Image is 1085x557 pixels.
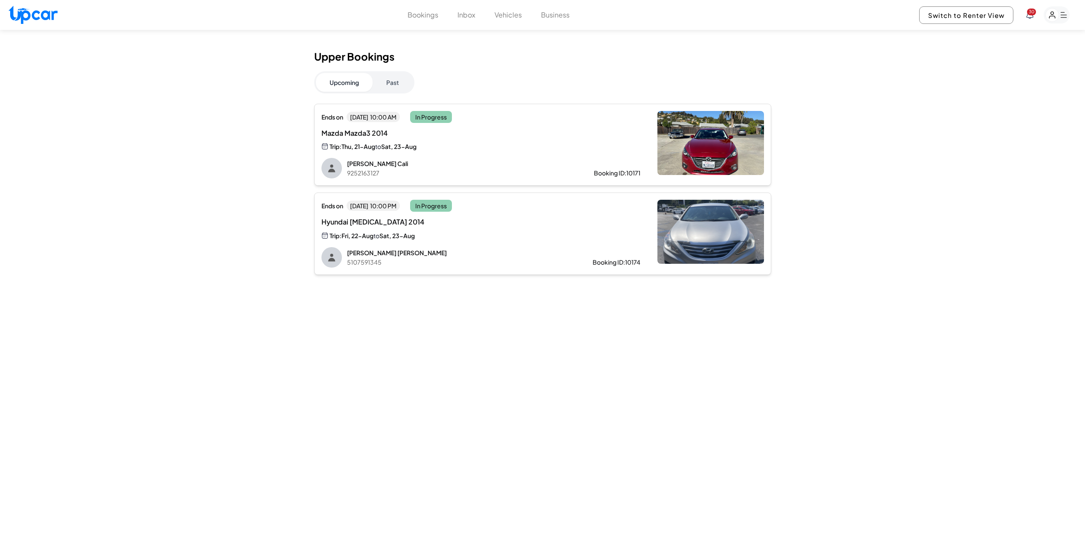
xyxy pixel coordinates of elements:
button: Vehicles [495,10,522,20]
img: Mazda Mazda3 2014 [657,111,764,175]
span: Mazda Mazda3 2014 [321,128,497,138]
span: [DATE] 10:00 PM [347,201,400,211]
img: Upcar Logo [9,6,58,24]
span: Fri, 22-Aug [341,232,373,239]
p: [PERSON_NAME] [PERSON_NAME] [347,248,565,257]
img: Hyundai Sonata 2014 [657,200,764,264]
span: You have new notifications [1027,9,1036,15]
span: to [373,232,379,239]
button: Business [541,10,570,20]
span: In Progress [410,111,452,123]
span: Ends on [321,113,343,121]
span: In Progress [410,200,452,212]
div: Booking ID: 10171 [594,169,640,177]
p: 5107591345 [347,258,565,266]
button: Past [373,73,413,92]
span: Sat, 23-Aug [381,143,417,150]
button: Inbox [457,10,475,20]
span: Thu, 21-Aug [341,143,375,150]
span: [DATE] 10:00 AM [347,112,400,122]
span: Ends on [321,201,343,210]
span: to [375,143,381,150]
div: Booking ID: 10174 [593,258,640,266]
span: Trip: [330,231,341,240]
button: Upcoming [316,73,373,92]
button: Bookings [408,10,438,20]
button: Switch to Renter View [919,6,1013,24]
h1: Upper Bookings [314,50,771,63]
p: 9252163127 [347,169,567,177]
span: Trip: [330,142,341,151]
p: [PERSON_NAME] Cali [347,159,567,168]
span: Hyundai [MEDICAL_DATA] 2014 [321,217,497,227]
span: Sat, 23-Aug [379,232,415,239]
